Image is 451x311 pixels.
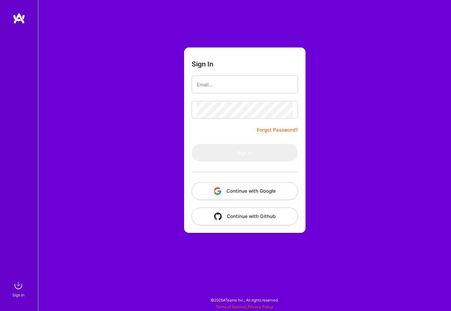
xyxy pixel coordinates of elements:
[192,144,298,162] button: Sign In
[12,279,25,292] img: sign in
[13,279,25,298] a: sign inSign In
[257,126,298,134] a: Forgot Password?
[38,292,451,308] div: © 2025 ATeams Inc., All rights reserved.
[248,304,273,309] a: Privacy Policy
[192,208,298,225] button: Continue with Github
[216,304,245,309] a: Terms of Service
[214,187,221,195] img: icon
[13,13,25,24] img: logo
[216,304,273,309] span: |
[214,213,222,220] img: icon
[192,60,213,68] h3: Sign In
[192,182,298,200] button: Continue with Google
[197,77,293,93] input: Email...
[12,292,24,298] div: Sign In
